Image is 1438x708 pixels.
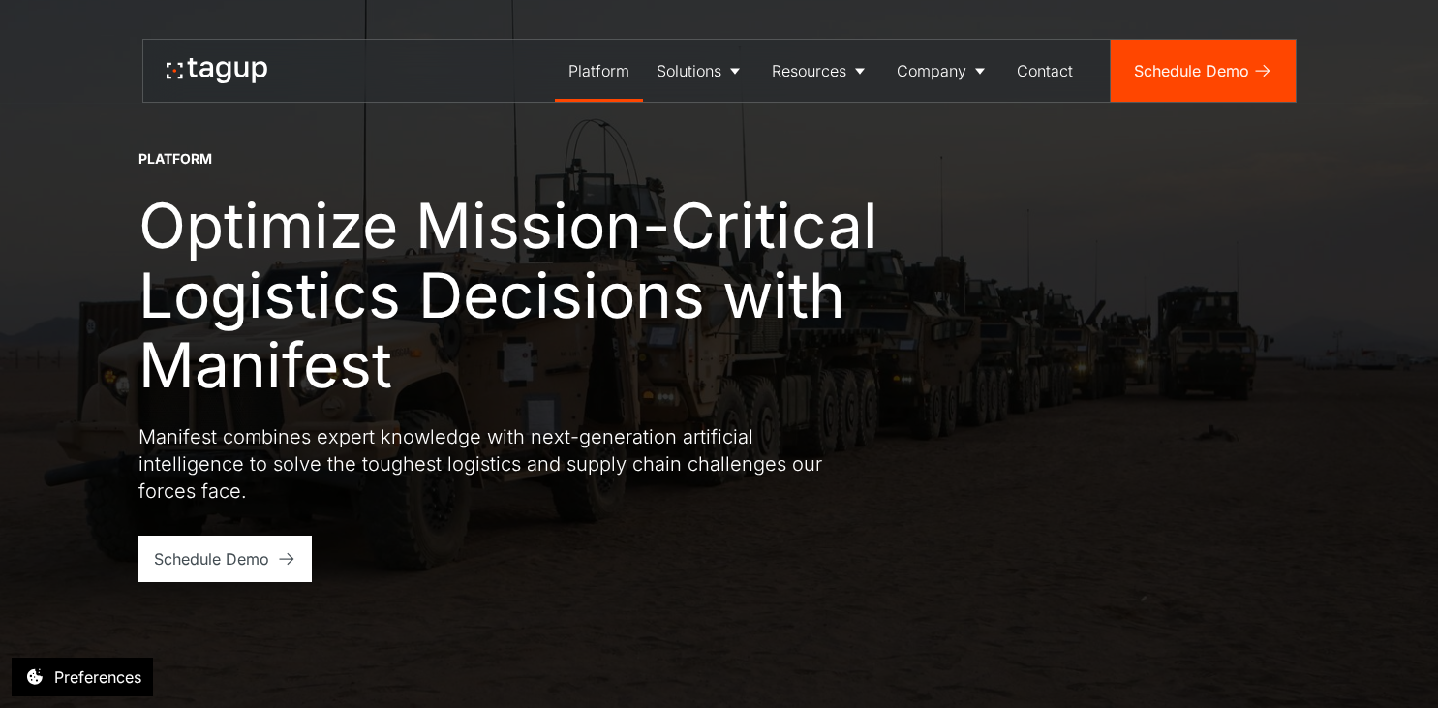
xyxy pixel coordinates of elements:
[643,40,758,102] a: Solutions
[138,423,836,505] p: Manifest combines expert knowledge with next-generation artificial intelligence to solve the toug...
[1003,40,1086,102] a: Contact
[138,191,952,400] h1: Optimize Mission-Critical Logistics Decisions with Manifest
[154,547,269,570] div: Schedule Demo
[772,59,846,82] div: Resources
[1017,59,1073,82] div: Contact
[897,59,966,82] div: Company
[54,665,141,689] div: Preferences
[138,536,312,582] a: Schedule Demo
[555,40,643,102] a: Platform
[568,59,629,82] div: Platform
[758,40,883,102] a: Resources
[138,149,212,169] div: Platform
[883,40,1003,102] a: Company
[1134,59,1249,82] div: Schedule Demo
[657,59,721,82] div: Solutions
[1111,40,1296,102] a: Schedule Demo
